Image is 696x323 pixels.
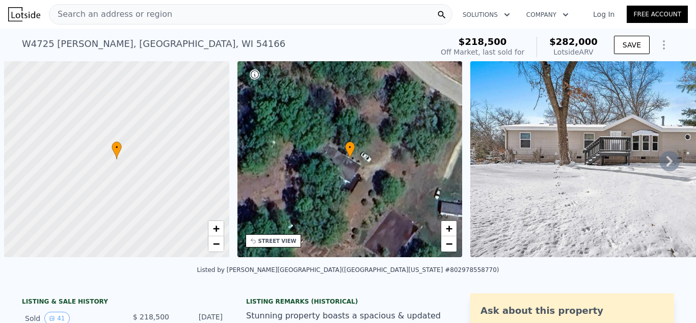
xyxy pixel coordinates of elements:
div: Ask about this property [480,304,664,318]
button: Company [518,6,577,24]
span: $218,500 [459,36,507,47]
a: Log In [581,9,627,19]
span: $282,000 [549,36,598,47]
span: − [446,237,452,250]
span: • [112,143,122,152]
div: • [112,141,122,159]
img: Lotside [8,7,40,21]
div: STREET VIEW [258,237,297,245]
span: + [446,222,452,235]
div: LISTING & SALE HISTORY [22,297,226,308]
span: Search an address or region [49,8,172,20]
button: Solutions [454,6,518,24]
div: Off Market, last sold for [441,47,524,57]
a: Zoom in [208,221,224,236]
div: Listing Remarks (Historical) [246,297,450,306]
a: Zoom in [441,221,457,236]
button: Show Options [654,35,674,55]
span: $ 218,500 [133,313,169,321]
span: + [212,222,219,235]
div: W4725 [PERSON_NAME] , [GEOGRAPHIC_DATA] , WI 54166 [22,37,285,51]
button: SAVE [614,36,650,54]
a: Zoom out [441,236,457,252]
span: • [345,143,355,152]
div: • [345,141,355,159]
div: Listed by [PERSON_NAME][GEOGRAPHIC_DATA] ([GEOGRAPHIC_DATA][US_STATE] #802978558770) [197,266,499,274]
div: Lotside ARV [549,47,598,57]
span: − [212,237,219,250]
a: Zoom out [208,236,224,252]
a: Free Account [627,6,688,23]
